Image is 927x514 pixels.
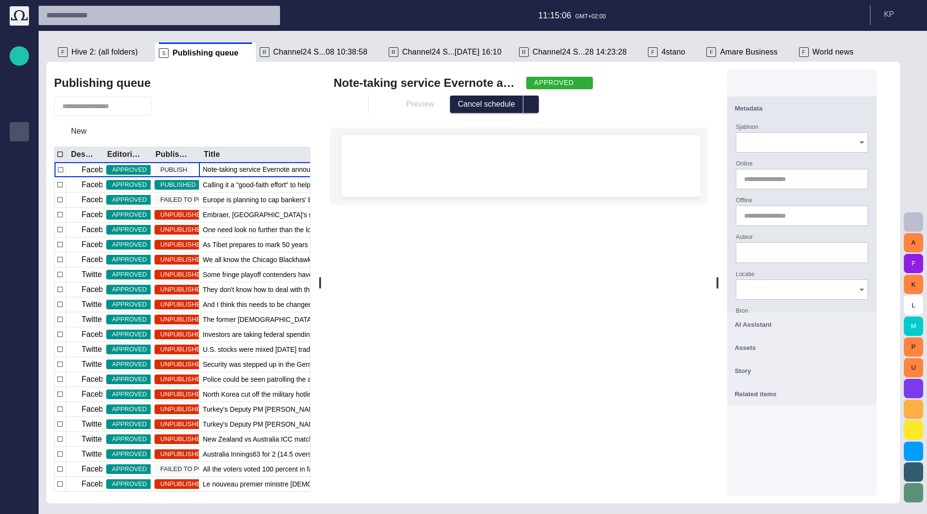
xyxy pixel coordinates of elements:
p: S [159,48,169,58]
button: KP [876,6,921,23]
button: Metadata [727,97,877,120]
span: [PERSON_NAME]'s media (playout) [14,203,25,215]
p: AI Assistant [14,300,25,309]
div: Publishing queue [10,122,29,141]
img: Octopus News Room [10,6,29,26]
button: P [904,337,923,357]
span: Editorial Admin [14,261,25,273]
span: Amare Business [720,47,777,57]
div: SPublishing queue [155,42,255,62]
label: Bron [736,306,748,315]
div: RChannel24 S...[DATE] 16:10 [385,42,515,62]
p: 11:15:06 [538,9,572,22]
div: Button group with publish options [450,96,538,113]
span: Administration [14,165,25,176]
div: FAmare Business [702,42,795,62]
p: Editorial Admin [14,261,25,271]
button: Open [855,283,869,296]
span: Publishing queue [14,126,25,138]
p: My OctopusX [14,222,25,232]
div: Octopus [10,315,29,334]
p: Octopus [14,319,25,329]
p: Publishing queue [14,126,25,136]
span: Channel24 S...08 10:38:58 [273,47,367,57]
span: Story [735,367,751,375]
p: Administration [14,165,25,174]
label: Auteur [736,233,753,241]
p: R [389,47,398,57]
span: Channel24 S...28 14:23:28 [533,47,627,57]
span: Rundowns [14,87,25,99]
p: F [648,47,658,57]
span: AI Assistant [735,321,772,328]
p: Social Media [14,242,25,251]
p: F [58,47,68,57]
p: R [260,47,269,57]
p: Media-test with filter [14,184,25,194]
div: Media-test with filter [10,180,29,199]
label: Offline [736,196,752,205]
button: APPROVED [526,77,593,89]
span: [URL][DOMAIN_NAME] [14,280,25,292]
button: M [904,317,923,336]
h2: Note-taking service Evernote announced a breach on their network today, and has instituted a serv... [334,75,519,91]
label: Online [736,160,753,168]
ul: main menu [10,83,29,334]
div: AI Assistant [10,296,29,315]
button: AI Assistant [727,313,877,336]
button: Open [855,136,869,149]
p: [URL][DOMAIN_NAME] [14,280,25,290]
span: AI Assistant [14,300,25,311]
div: F4stano [644,42,702,62]
span: 4stano [661,47,685,57]
button: Cancel schedule [450,96,523,113]
button: L [904,295,923,315]
p: [PERSON_NAME]'s media (playout) [14,203,25,213]
span: Related items [735,390,777,398]
button: A [904,233,923,252]
label: Sjabloon [736,123,758,131]
p: Media [14,145,25,155]
span: World news [813,47,854,57]
span: Metadata [735,105,763,112]
button: select publish option [523,96,539,113]
p: F [706,47,716,57]
span: Hive 2: (all folders) [71,47,138,57]
p: Story folders [14,107,25,116]
button: U [904,358,923,377]
span: Media-test with filter [14,184,25,195]
p: Rundowns [14,87,25,97]
div: Media [10,141,29,161]
span: Story folders [14,107,25,118]
div: RChannel24 S...28 14:23:28 [515,42,644,62]
button: K [904,275,923,294]
p: F [799,47,809,57]
p: GMT+02:00 [575,12,606,21]
div: FHive 2: (all folders) [54,42,155,62]
span: Channel24 S...[DATE] 16:10 [402,47,502,57]
button: F [904,254,923,273]
span: Octopus [14,319,25,331]
span: Assets [735,344,756,351]
label: Locatie [736,270,755,278]
button: Assets [727,336,877,359]
p: R [519,47,529,57]
button: Story [727,359,877,382]
div: [URL][DOMAIN_NAME] [10,277,29,296]
div: FWorld news [795,42,871,62]
button: Related items [727,382,877,405]
span: Social Media [14,242,25,253]
p: K P [884,9,894,20]
div: RChannel24 S...08 10:38:58 [256,42,385,62]
span: Media [14,145,25,157]
span: Publishing queue [172,48,238,58]
div: [PERSON_NAME]'s media (playout) [10,199,29,219]
span: My OctopusX [14,222,25,234]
